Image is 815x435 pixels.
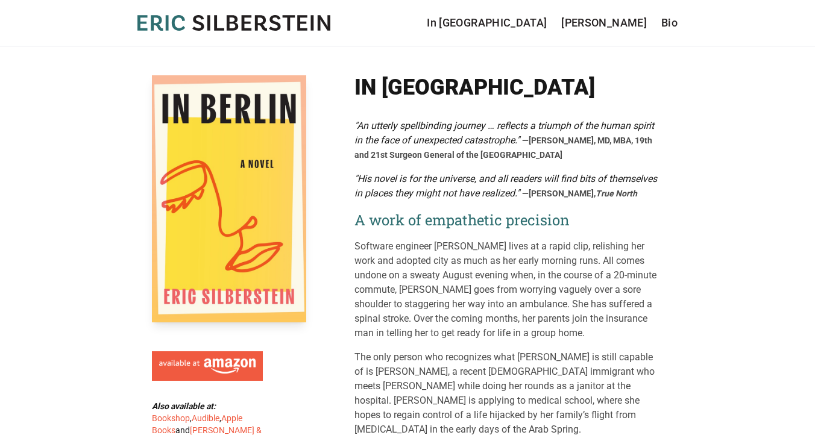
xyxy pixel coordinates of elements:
[152,75,306,322] img: Cover of In Berlin
[661,14,678,31] a: Bio
[354,173,657,199] em: "His novel is for the universe, and all readers will find bits of themselves in places they might...
[159,358,256,374] img: Available at Amazon
[152,413,190,423] a: Bookshop
[354,120,654,146] em: "An utterly spellbinding journey … reflects a triumph of the human spirit in the face of unexpect...
[522,189,637,198] span: —[PERSON_NAME],
[596,189,637,198] em: True North
[354,75,663,99] h1: In [GEOGRAPHIC_DATA]
[354,210,663,230] h2: A work of empathetic precision
[192,413,219,423] a: Audible
[561,14,647,31] a: [PERSON_NAME]
[152,346,263,381] a: Available at Amazon
[152,401,216,411] b: Also available at:
[354,239,663,340] p: Software engineer [PERSON_NAME] lives at a rapid clip, relishing her work and adopted city as muc...
[427,14,547,31] a: In [GEOGRAPHIC_DATA]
